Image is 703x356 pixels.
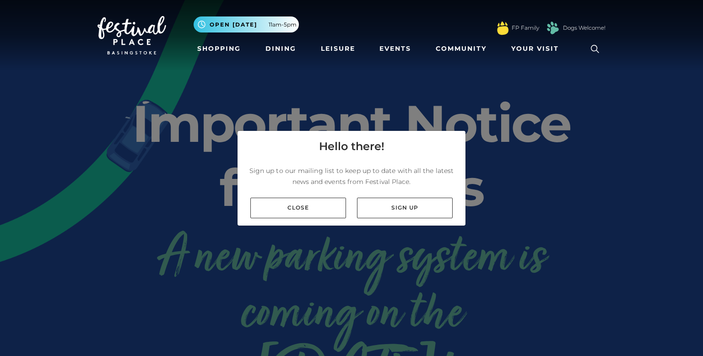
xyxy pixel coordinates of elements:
button: Open [DATE] 11am-5pm [194,16,299,32]
a: Shopping [194,40,244,57]
a: Dogs Welcome! [563,24,606,32]
h4: Hello there! [319,138,384,155]
a: Leisure [317,40,359,57]
span: Open [DATE] [210,21,257,29]
a: FP Family [512,24,539,32]
a: Sign up [357,198,453,218]
a: Events [376,40,415,57]
a: Your Visit [508,40,567,57]
img: Festival Place Logo [97,16,166,54]
a: Community [432,40,490,57]
span: Your Visit [511,44,559,54]
span: 11am-5pm [269,21,297,29]
a: Dining [262,40,300,57]
p: Sign up to our mailing list to keep up to date with all the latest news and events from Festival ... [245,165,458,187]
a: Close [250,198,346,218]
